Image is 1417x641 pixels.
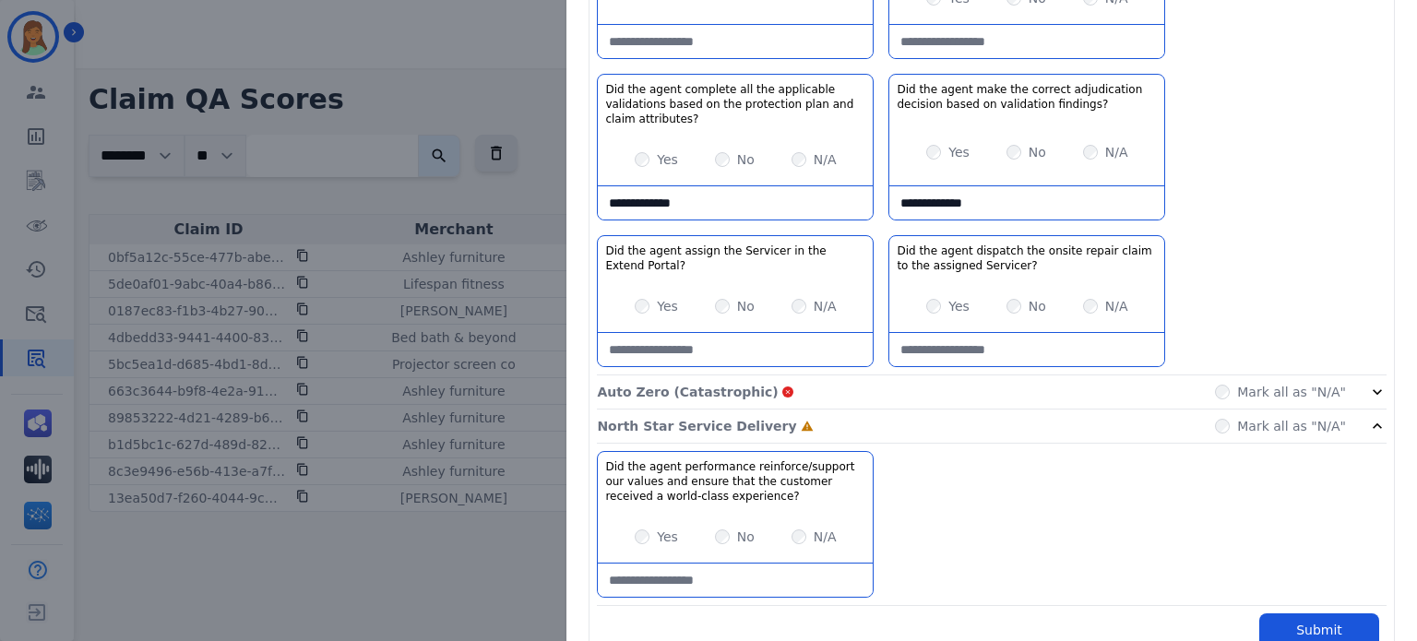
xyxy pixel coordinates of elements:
[657,528,678,546] label: Yes
[1029,143,1046,161] label: No
[597,383,778,401] p: Auto Zero (Catastrophic)
[948,297,970,315] label: Yes
[1237,383,1346,401] label: Mark all as "N/A"
[948,143,970,161] label: Yes
[605,243,865,273] h3: Did the agent assign the Servicer in the Extend Portal?
[1105,143,1128,161] label: N/A
[814,297,837,315] label: N/A
[897,82,1157,112] h3: Did the agent make the correct adjudication decision based on validation findings?
[897,243,1157,273] h3: Did the agent dispatch the onsite repair claim to the assigned Servicer?
[657,150,678,169] label: Yes
[605,459,865,504] h3: Did the agent performance reinforce/support our values and ensure that the customer received a wo...
[657,297,678,315] label: Yes
[737,528,755,546] label: No
[737,150,755,169] label: No
[605,82,865,126] h3: Did the agent complete all the applicable validations based on the protection plan and claim attr...
[737,297,755,315] label: No
[1029,297,1046,315] label: No
[814,528,837,546] label: N/A
[597,417,796,435] p: North Star Service Delivery
[1237,417,1346,435] label: Mark all as "N/A"
[814,150,837,169] label: N/A
[1105,297,1128,315] label: N/A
